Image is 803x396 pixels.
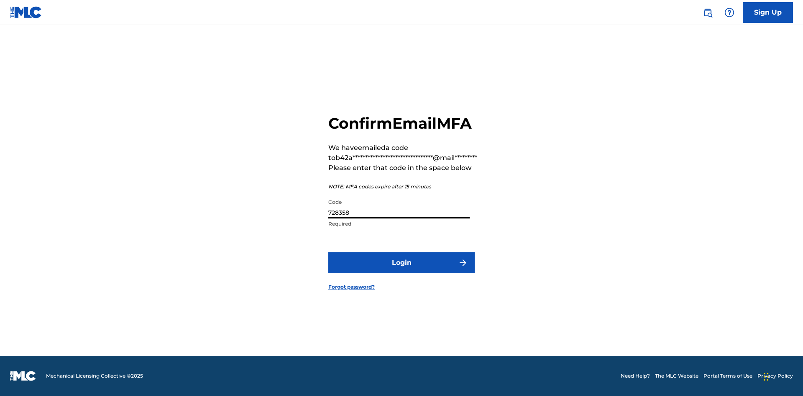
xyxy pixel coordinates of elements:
p: Required [328,220,470,228]
a: Public Search [699,4,716,21]
div: Help [721,4,738,21]
a: Privacy Policy [757,372,793,380]
span: Mechanical Licensing Collective © 2025 [46,372,143,380]
img: search [703,8,713,18]
p: NOTE: MFA codes expire after 15 minutes [328,183,477,190]
a: The MLC Website [655,372,698,380]
a: Need Help? [621,372,650,380]
img: help [724,8,734,18]
button: Login [328,252,475,273]
div: Drag [764,364,769,389]
img: MLC Logo [10,6,42,18]
img: f7272a7cc735f4ea7f67.svg [458,258,468,268]
a: Portal Terms of Use [703,372,752,380]
p: Please enter that code in the space below [328,163,477,173]
a: Forgot password? [328,283,375,291]
iframe: Chat Widget [761,356,803,396]
img: logo [10,371,36,381]
a: Sign Up [743,2,793,23]
h2: Confirm Email MFA [328,114,477,133]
